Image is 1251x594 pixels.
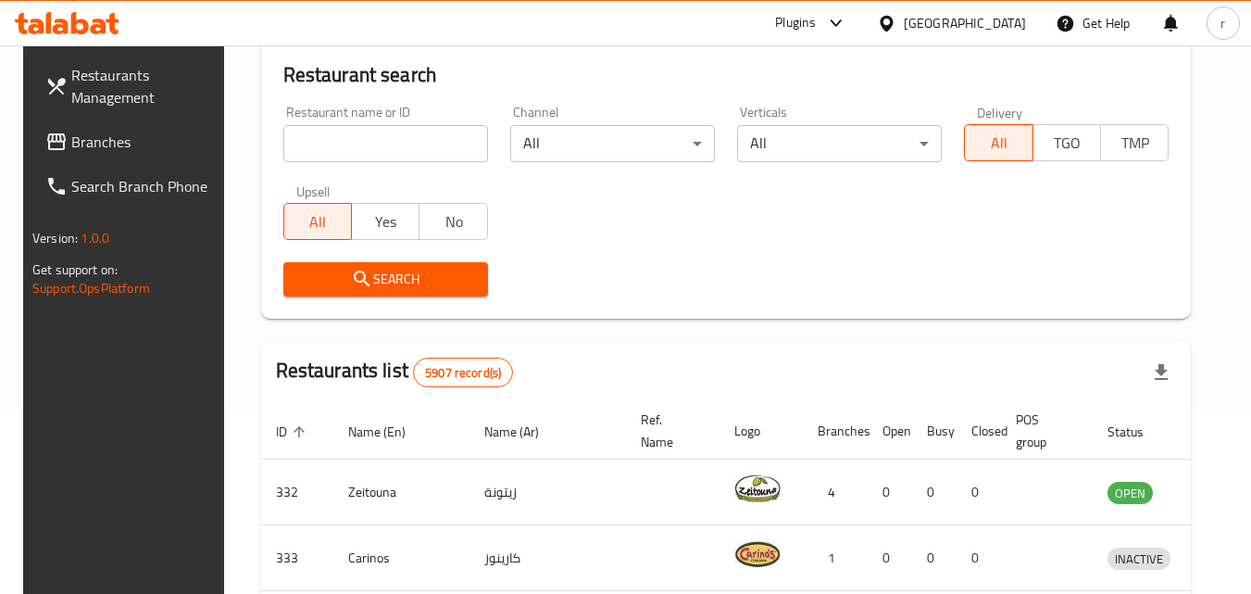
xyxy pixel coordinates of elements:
td: زيتونة [469,460,626,525]
span: r [1220,13,1225,33]
div: Plugins [775,12,816,34]
th: Branches [803,403,868,460]
td: 332 [261,460,333,525]
a: Branches [31,120,232,164]
a: Search Branch Phone [31,164,232,209]
a: Restaurants Management [31,53,232,120]
td: 0 [912,460,957,525]
button: Yes [351,203,419,240]
h2: Restaurant search [283,61,1170,89]
td: 0 [957,525,1001,591]
span: Branches [71,131,218,153]
th: Closed [957,403,1001,460]
span: No [427,209,480,235]
button: All [283,203,352,240]
th: Busy [912,403,957,460]
td: 0 [957,460,1001,525]
span: Name (En) [348,421,430,443]
td: Carinos [333,525,469,591]
label: Upsell [296,184,331,197]
div: All [510,125,715,162]
th: Open [868,403,912,460]
button: All [964,124,1032,161]
span: INACTIVE [1107,549,1170,570]
a: Support.OpsPlatform [32,276,150,300]
span: All [292,209,344,235]
td: 0 [912,525,957,591]
span: ID [276,421,311,443]
td: 333 [261,525,333,591]
span: 5907 record(s) [414,364,512,382]
div: INACTIVE [1107,548,1170,570]
span: 1.0.0 [81,226,109,250]
span: POS group [1016,409,1070,453]
span: TMP [1108,130,1161,157]
td: 0 [868,525,912,591]
span: Get support on: [32,258,118,282]
div: Export file [1139,350,1183,395]
button: TMP [1100,124,1169,161]
div: Total records count [413,358,513,387]
button: Search [283,262,488,297]
span: Search Branch Phone [71,175,218,197]
span: Search [298,268,473,291]
span: TGO [1041,130,1094,157]
input: Search for restaurant name or ID.. [283,125,488,162]
td: 4 [803,460,868,525]
button: TGO [1032,124,1101,161]
img: Carinos [734,531,781,577]
button: No [419,203,487,240]
div: All [737,125,942,162]
label: Delivery [977,106,1023,119]
td: كارينوز [469,525,626,591]
td: Zeitouna [333,460,469,525]
span: Version: [32,226,78,250]
td: 1 [803,525,868,591]
span: Status [1107,421,1168,443]
h2: Restaurants list [276,357,514,387]
span: Restaurants Management [71,64,218,108]
span: OPEN [1107,483,1153,504]
div: [GEOGRAPHIC_DATA] [904,13,1026,33]
span: Name (Ar) [484,421,563,443]
span: Yes [359,209,412,235]
span: Ref. Name [641,409,697,453]
th: Logo [719,403,803,460]
td: 0 [868,460,912,525]
img: Zeitouna [734,465,781,512]
span: All [972,130,1025,157]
